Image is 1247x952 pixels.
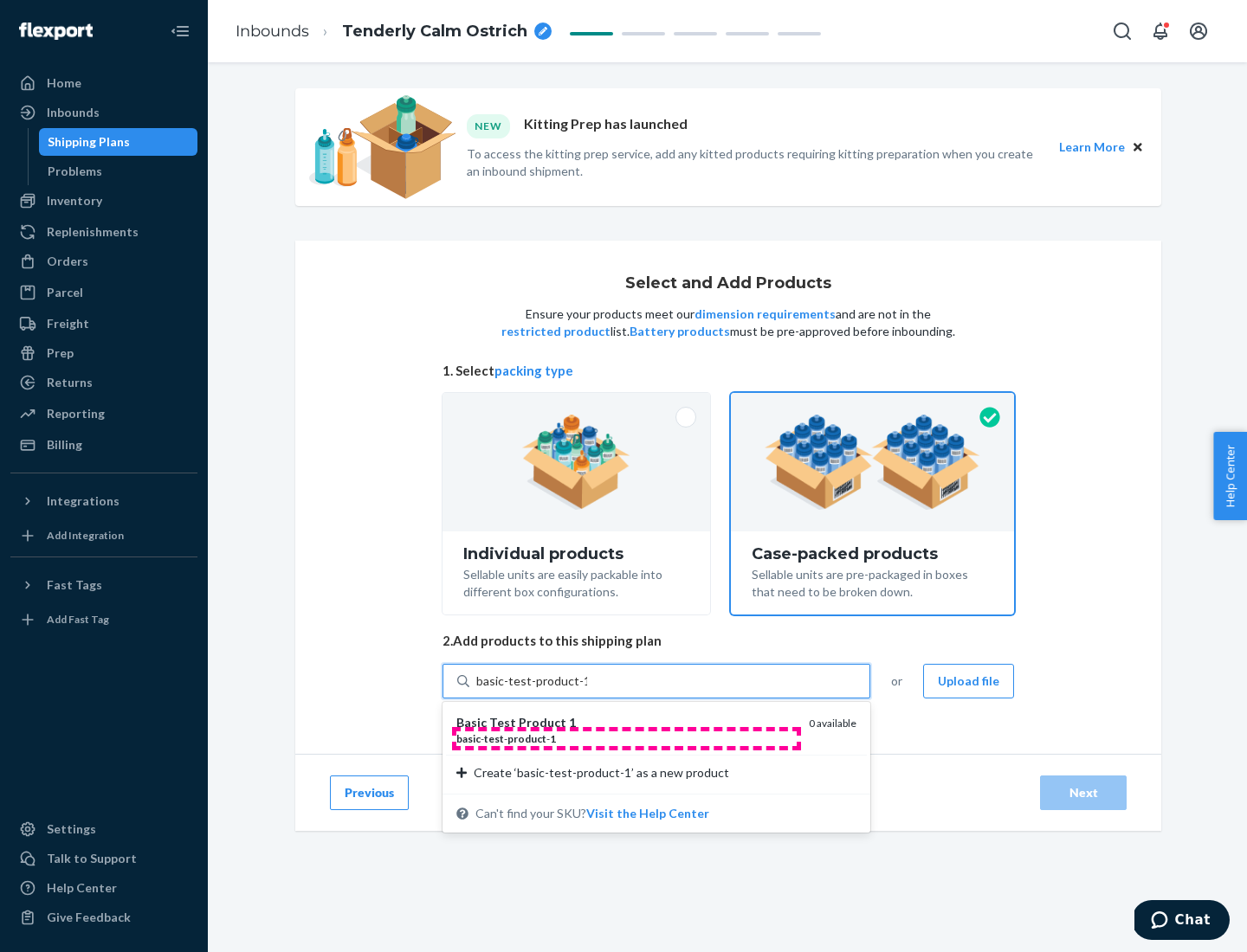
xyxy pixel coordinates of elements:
h1: Select and Add Products [625,275,831,293]
img: case-pack.59cecea509d18c883b923b81aeac6d0b.png [765,415,980,510]
button: Help Center [1213,432,1247,520]
img: Flexport logo [19,23,93,40]
div: Sellable units are easily packable into different box configurations. [463,563,689,601]
span: or [891,672,902,690]
button: restricted product [501,323,611,340]
div: Case-packed products [752,545,993,563]
button: Close [1128,138,1147,157]
a: Inbounds [236,22,309,41]
a: Inbounds [10,99,197,126]
a: Parcel [10,279,197,306]
p: Kitting Prep has launched [524,114,688,138]
div: Prep [47,344,74,362]
a: Add Fast Tag [10,606,197,634]
div: Home [47,74,81,92]
button: Give Feedback [10,904,197,931]
ol: breadcrumbs [222,6,565,57]
a: Billing [10,431,197,459]
div: Problems [48,163,102,180]
div: Parcel [47,284,83,301]
iframe: Opens a widget where you can chat to one of our agents [1134,900,1230,943]
span: Create ‘basic-test-product-1’ as a new product [474,764,729,782]
button: packing type [494,362,573,380]
button: Talk to Support [10,845,197,872]
a: Orders [10,248,197,275]
div: Talk to Support [47,850,137,867]
div: Add Integration [47,528,124,543]
a: Prep [10,339,197,367]
a: Add Integration [10,522,197,550]
span: 0 available [809,717,856,730]
div: Next [1055,784,1112,801]
em: Product [519,715,566,730]
div: NEW [467,114,510,138]
div: Individual products [463,545,689,563]
span: Can't find your SKU? [475,805,709,822]
div: Orders [47,253,88,270]
button: Basic Test Product 1basic-test-product-10 availableCreate ‘basic-test-product-1’ as a new product... [586,805,709,822]
span: Tenderly Calm Ostrich [342,21,527,43]
button: Upload file [923,664,1014,698]
a: Inventory [10,187,197,215]
button: dimension requirements [695,306,836,323]
button: Open Search Box [1105,14,1140,48]
div: Help Center [47,879,117,897]
em: Test [489,715,516,730]
a: Replenishments [10,218,197,246]
div: Inbounds [47,104,100,121]
a: Problems [39,158,198,185]
em: 1 [569,715,576,730]
input: Basic Test Product 1basic-test-product-10 availableCreate ‘basic-test-product-1’ as a new product... [476,672,587,690]
p: To access the kitting prep service, add any kitted products requiring kitting preparation when yo... [467,145,1043,180]
button: Next [1040,775,1127,810]
button: Battery products [630,323,730,340]
div: Settings [47,820,96,838]
em: 1 [550,732,556,745]
a: Reporting [10,400,197,428]
em: product [507,732,546,745]
a: Returns [10,369,197,396]
a: Settings [10,815,197,843]
div: Reporting [47,405,105,422]
em: basic [456,732,481,745]
div: - - - [456,731,795,746]
div: Integrations [47,492,120,510]
em: test [484,732,504,745]
div: Billing [47,436,82,453]
a: Shipping Plans [39,128,198,156]
a: Freight [10,310,197,338]
div: Freight [47,315,89,332]
button: Fast Tags [10,571,197,599]
a: Help Center [10,874,197,902]
div: Inventory [47,192,102,209]
button: Open account menu [1181,14,1216,48]
button: Integrations [10,487,197,515]
div: Give Feedback [47,909,131,926]
div: Sellable units are pre-packaged in boxes that need to be broken down. [752,563,993,601]
button: Learn More [1059,138,1125,157]
em: Basic [456,715,487,730]
button: Open notifications [1143,14,1178,48]
span: 1. Select [443,362,1014,380]
a: Home [10,69,197,97]
p: Ensure your products meet our and are not in the list. must be pre-approved before inbounding. [500,306,957,340]
div: Fast Tags [47,576,102,594]
span: 2. Add products to this shipping plan [443,632,1014,650]
div: Shipping Plans [48,133,130,151]
div: Returns [47,374,93,391]
img: individual-pack.facf35554cb0f1810c75b2bd6df2d64e.png [522,415,630,510]
button: Previous [330,775,409,810]
button: Close Navigation [163,14,197,48]
div: Replenishments [47,223,139,241]
div: Add Fast Tag [47,612,109,627]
